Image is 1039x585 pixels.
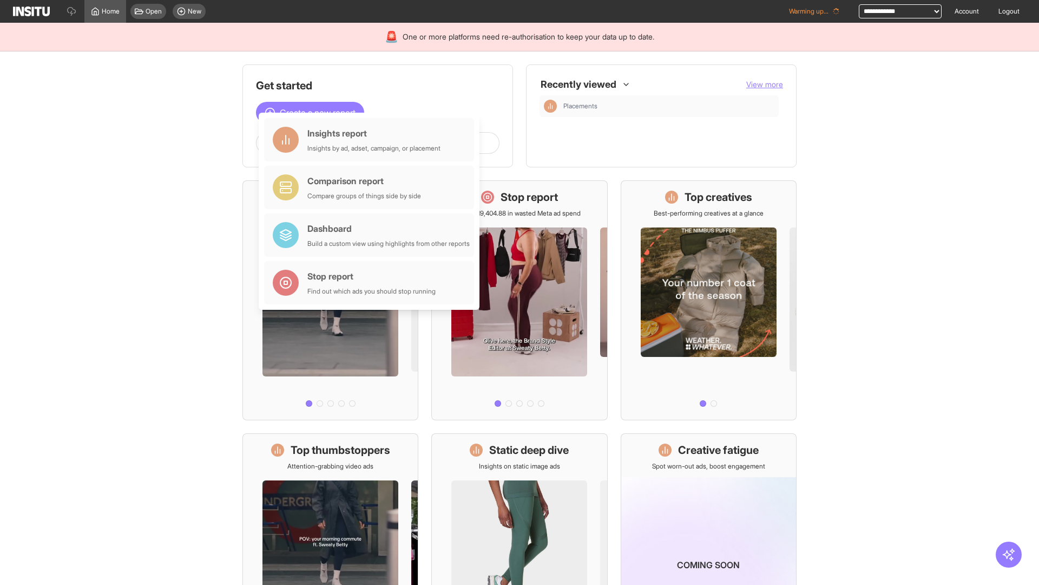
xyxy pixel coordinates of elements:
[280,106,356,119] span: Create a new report
[256,102,364,123] button: Create a new report
[242,180,418,420] a: What's live nowSee all active ads instantly
[458,209,581,218] p: Save £19,404.88 in wasted Meta ad spend
[385,29,398,44] div: 🚨
[431,180,607,420] a: Stop reportSave £19,404.88 in wasted Meta ad spend
[501,190,558,205] h1: Stop report
[489,443,569,458] h1: Static deep dive
[746,80,783,89] span: View more
[544,100,557,113] div: Insights
[287,462,373,471] p: Attention-grabbing video ads
[563,102,774,110] span: Placements
[307,270,436,283] div: Stop report
[479,462,560,471] p: Insights on static image ads
[307,127,440,140] div: Insights report
[307,239,470,248] div: Build a custom view using highlights from other reports
[403,31,654,42] span: One or more platforms need re-authorisation to keep your data up to date.
[307,174,421,187] div: Comparison report
[563,102,597,110] span: Placements
[307,287,436,296] div: Find out which ads you should stop running
[621,180,797,420] a: Top creativesBest-performing creatives at a glance
[102,7,120,16] span: Home
[307,144,440,153] div: Insights by ad, adset, campaign, or placement
[307,192,421,200] div: Compare groups of things side by side
[291,443,390,458] h1: Top thumbstoppers
[188,7,201,16] span: New
[685,190,752,205] h1: Top creatives
[307,222,470,235] div: Dashboard
[13,6,50,16] img: Logo
[654,209,764,218] p: Best-performing creatives at a glance
[746,79,783,90] button: View more
[256,78,499,93] h1: Get started
[146,7,162,16] span: Open
[789,7,828,16] span: Warming up...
